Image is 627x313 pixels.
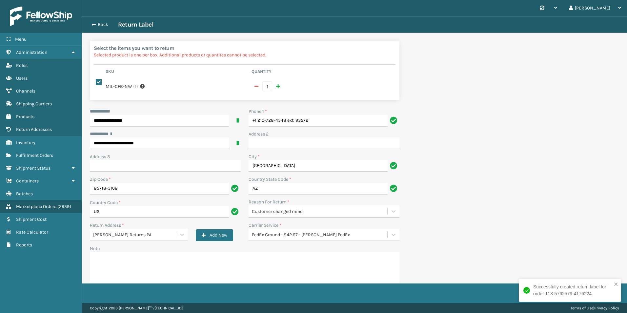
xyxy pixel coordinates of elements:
[249,153,260,160] label: City
[249,176,291,183] label: Country State Code
[16,50,47,55] span: Administration
[15,36,27,42] span: Menu
[250,69,395,76] th: Quantity
[16,242,32,248] span: Reports
[90,153,110,160] label: Address 3
[90,222,124,229] label: Return Address
[16,191,33,197] span: Batches
[249,222,281,229] label: Carrier Service
[106,83,132,90] label: MIL-CFB-NW
[88,22,118,28] button: Back
[133,83,138,90] span: ( 1 )
[90,303,183,313] p: Copyright 2023 [PERSON_NAME]™ v [TECHNICAL_ID]
[249,198,289,205] label: Reason For Return
[16,165,51,171] span: Shipment Status
[16,88,35,94] span: Channels
[118,21,153,29] h3: Return Label
[104,69,250,76] th: Sku
[16,114,34,119] span: Products
[16,153,53,158] span: Fulfillment Orders
[94,52,395,58] p: Selected product is one per box. Additional products or quantites cannot be selected.
[16,75,28,81] span: Users
[16,140,35,145] span: Inventory
[533,283,612,297] div: Successfully created return label for order 113-5762579-4176224.
[10,7,72,26] img: logo
[16,229,48,235] span: Rate Calculator
[16,101,52,107] span: Shipping Carriers
[16,127,52,132] span: Return Addresses
[57,204,71,209] span: ( 2959 )
[93,231,176,238] div: [PERSON_NAME] Returns PA
[252,231,388,238] div: FedEx Ground - $42.57 - [PERSON_NAME] FedEx
[249,131,269,137] label: Address 2
[90,246,100,251] label: Note
[90,199,121,206] label: Country Code
[249,108,267,115] label: Phone 1
[94,45,395,52] h2: Select the items you want to return
[16,63,28,68] span: Roles
[614,282,618,288] button: close
[90,176,111,183] label: Zip Code
[252,208,388,215] div: Customer changed mind
[16,204,56,209] span: Marketplace Orders
[16,178,39,184] span: Containers
[16,217,47,222] span: Shipment Cost
[196,229,233,241] button: Add New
